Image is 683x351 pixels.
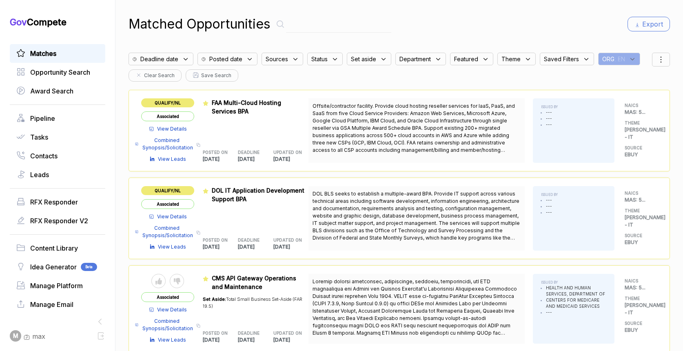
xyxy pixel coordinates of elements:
p: [DATE] [238,243,273,251]
span: Matches [30,49,56,58]
span: DOL IT Application Development Support BPA [212,187,304,202]
h5: DEADLINE [238,237,260,243]
span: Beta [81,263,97,271]
span: Set aside [351,55,376,63]
a: Combined Synopsis/Solicitation [135,318,194,332]
span: View Details [157,306,187,313]
span: Status [311,55,328,63]
a: Idea GeneratorBeta [16,262,99,272]
h5: SOURCE [625,145,657,151]
span: Content Library [30,243,78,253]
a: Tasks [16,132,99,142]
h5: NAICS [625,278,657,284]
a: Contacts [16,151,99,161]
span: : EN [614,55,625,63]
h5: UPDATED ON [273,237,296,243]
span: Combined Synopsis/Solicitation [142,137,194,151]
h5: THEME [625,120,657,126]
span: Award Search [30,86,73,96]
span: Combined Synopsis/Solicitation [142,318,194,332]
span: M [13,332,18,340]
button: Export [628,17,670,31]
h5: POSTED ON [203,330,225,336]
h5: POSTED ON [203,149,225,156]
span: Opportunity Search [30,67,90,77]
a: Manage Platform [16,281,99,291]
p: [DATE] [203,243,238,251]
span: Associated [141,111,194,121]
button: Clear Search [129,69,182,82]
h5: THEME [625,295,657,302]
span: CMS API Gateway Operations and Maintenance [212,275,296,290]
li: --- [546,116,558,122]
a: Content Library [16,243,99,253]
span: Clear Search [144,72,175,79]
p: [DATE] [203,156,238,163]
li: HEALTH AND HUMAN SERVICES, DEPARTMENT OF [546,285,606,297]
a: Award Search [16,86,99,96]
p: [DATE] [203,336,238,344]
li: --- [546,209,558,215]
h5: SOURCE [625,233,657,239]
h1: Compete [10,16,105,28]
span: DOL BLS seeks to establish a multiple-award BPA. Provide IT support across various technical area... [313,191,520,278]
span: Save Search [201,72,231,79]
h1: Matched Opportunities [129,14,271,34]
span: Contacts [30,151,58,161]
span: QUALIFY/NL [141,98,194,107]
span: Leads [30,170,49,180]
a: Pipeline [16,113,99,123]
h5: NAICS [625,190,657,196]
span: Saved Filters [544,55,579,63]
a: RFX Responder V2 [16,216,99,226]
p: [DATE] [273,243,309,251]
h5: ISSUED BY [541,280,606,285]
span: ORG [602,55,614,63]
a: Manage Email [16,300,99,309]
span: Sources [266,55,288,63]
p: EBUY [625,151,657,158]
span: Deadline date [140,55,178,63]
h5: POSTED ON [203,237,225,243]
p: [DATE] [238,156,273,163]
a: RFX Responder [16,197,99,207]
button: Save Search [186,69,238,82]
h5: DEADLINE [238,149,260,156]
span: FAA Multi-Cloud Hosting Services BPA [212,99,281,115]
span: Associated [141,292,194,302]
li: --- [546,197,558,203]
a: Opportunity Search [16,67,99,77]
p: [PERSON_NAME] - IT [625,302,657,316]
a: Matches [16,49,99,58]
span: Associated [141,199,194,209]
span: Manage Email [30,300,73,309]
span: MAS: 5 ... [625,197,645,203]
p: EBUY [625,327,657,334]
h5: UPDATED ON [273,330,296,336]
span: Gov [10,17,27,27]
h5: THEME [625,208,657,214]
span: Department [399,55,431,63]
p: [DATE] [273,156,309,163]
span: QUALIFY/NL [141,186,194,195]
span: RFX Responder [30,197,78,207]
p: [PERSON_NAME] - IT [625,126,657,141]
h5: ISSUED BY [541,192,558,197]
li: --- [546,122,558,128]
span: Set Aside: [203,296,226,302]
h5: DEADLINE [238,330,260,336]
p: EBUY [625,239,657,246]
span: View Leads [158,336,186,344]
h5: UPDATED ON [273,149,296,156]
span: Posted date [209,55,242,63]
span: MAS: 5 ... [625,109,645,115]
span: Theme [501,55,521,63]
p: [DATE] [238,336,273,344]
span: Pipeline [30,113,55,123]
span: View Details [157,213,187,220]
span: RFX Responder V2 [30,216,88,226]
span: MAS: 5 ... [625,284,645,291]
a: Combined Synopsis/Solicitation [135,137,194,151]
h5: SOURCE [625,320,657,327]
span: View Leads [158,243,186,251]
